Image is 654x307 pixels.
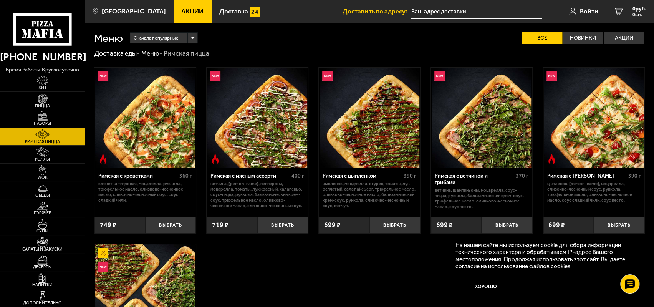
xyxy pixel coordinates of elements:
img: 15daf4d41897b9f0e9f617042186c801.svg [250,7,260,17]
div: Римская с [PERSON_NAME] [547,173,626,179]
a: НовинкаОстрое блюдоРимская с креветками [94,68,195,168]
a: Доставка еды- [94,49,140,58]
img: Новинка [322,71,333,81]
a: НовинкаРимская с цыплёнком [319,68,420,168]
div: Римская пицца [164,49,209,58]
button: Выбрать [145,217,196,233]
button: Выбрать [369,217,420,233]
img: Новинка [434,71,445,81]
label: Новинки [563,32,603,44]
span: 390 г [404,173,416,179]
span: 699 ₽ [436,222,453,229]
img: Акционный [98,248,108,258]
button: Выбрать [482,217,532,233]
img: Острое блюдо [210,154,220,164]
a: Меню- [141,49,162,58]
span: 360 г [179,173,192,179]
h1: Меню [94,33,123,43]
img: Римская с креветками [95,68,195,168]
p: ветчина, шампиньоны, моцарелла, соус-пицца, руккола, бальзамический крем-соус, трюфельное масло, ... [435,188,528,209]
span: Доставка [219,8,248,15]
div: Римская с ветчиной и грибами [435,173,514,186]
span: 390 г [628,173,641,179]
img: Новинка [210,71,220,81]
span: [GEOGRAPHIC_DATA] [102,8,166,15]
img: Новинка [98,262,108,272]
span: Войти [580,8,598,15]
div: Римская с мясным ассорти [210,173,290,179]
button: Выбрать [257,217,308,233]
span: 699 ₽ [324,222,341,229]
span: Доставить по адресу: [343,8,411,15]
span: 0 руб. [632,6,646,12]
img: Римская с цыплёнком [320,68,419,168]
p: цыпленок, моцарелла, огурец, томаты, лук репчатый, салат айсберг, трюфельное масло, оливково-чесн... [323,181,416,208]
img: Римская с мясным ассорти [207,68,307,168]
img: Острое блюдо [98,154,108,164]
img: Острое блюдо [546,154,557,164]
img: Римская с ветчиной и грибами [432,68,531,168]
a: НовинкаОстрое блюдоРимская с томатами черри [543,68,644,168]
span: Сначала популярные [134,32,179,45]
span: 719 ₽ [212,222,228,229]
div: Римская с креветками [98,173,177,179]
button: Выбрать [594,217,644,233]
span: 699 ₽ [548,222,565,229]
a: НовинкаОстрое блюдоРимская с мясным ассорти [207,68,308,168]
p: цыпленок, [PERSON_NAME], моцарелла, сливочно-чесночный соус, руккола, трюфельное масло, оливково-... [547,181,641,203]
span: 370 г [516,173,528,179]
p: ветчина, [PERSON_NAME], пепперони, моцарелла, томаты, лук красный, халапеньо, соус-пицца, руккола... [210,181,304,208]
div: Римская с цыплёнком [323,173,402,179]
span: 400 г [291,173,304,179]
span: 0 шт. [632,12,646,17]
a: НовинкаРимская с ветчиной и грибами [431,68,532,168]
label: Акции [604,32,644,44]
label: Все [522,32,562,44]
span: 749 ₽ [100,222,116,229]
img: Новинка [98,71,108,81]
p: креветка тигровая, моцарелла, руккола, трюфельное масло, оливково-чесночное масло, сливочно-чесно... [98,181,192,203]
p: На нашем сайте мы используем cookie для сбора информации технического характера и обрабатываем IP... [455,242,633,270]
button: Хорошо [455,277,517,297]
img: Римская с томатами черри [544,68,644,168]
img: Новинка [546,71,557,81]
input: Ваш адрес доставки [411,5,542,19]
span: Акции [181,8,204,15]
